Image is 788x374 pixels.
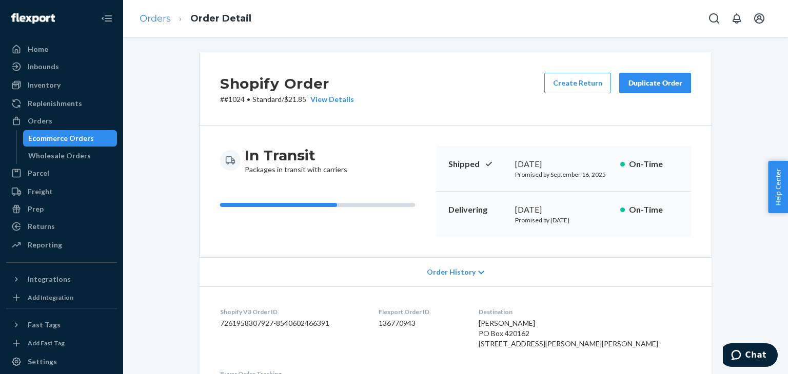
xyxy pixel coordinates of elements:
span: • [247,95,250,103]
div: [DATE] [515,158,612,170]
div: Ecommerce Orders [28,133,94,143]
div: Add Integration [28,293,73,302]
div: Home [28,44,48,54]
a: Order Detail [190,13,251,24]
p: Promised by [DATE] [515,216,612,224]
button: Duplicate Order [619,73,691,93]
div: Packages in transit with carriers [245,146,347,175]
div: Integrations [28,274,71,284]
div: Replenishments [28,98,82,109]
a: Freight [6,183,117,200]
a: Inbounds [6,58,117,75]
a: Wholesale Orders [23,148,117,164]
a: Returns [6,218,117,235]
button: Open Search Box [704,8,724,29]
p: Shipped [448,158,507,170]
p: On-Time [629,158,679,170]
button: Open notifications [726,8,747,29]
button: View Details [306,94,354,105]
dt: Shopify V3 Order ID [220,307,362,316]
a: Orders [140,13,171,24]
p: Delivering [448,204,507,216]
a: Add Integration [6,292,117,304]
dd: 7261958307927-8540602466391 [220,318,362,328]
img: Flexport logo [11,13,55,24]
dt: Flexport Order ID [379,307,462,316]
button: Open account menu [749,8,770,29]
div: Inbounds [28,61,59,72]
div: Fast Tags [28,320,61,330]
iframe: Opens a widget where you can chat to one of our agents [723,343,778,369]
div: Reporting [28,240,62,250]
a: Inventory [6,77,117,93]
div: Orders [28,116,52,126]
div: Inventory [28,80,61,90]
div: Wholesale Orders [28,151,91,161]
p: Promised by September 16, 2025 [515,170,612,179]
dt: Destination [479,307,691,316]
div: Add Fast Tag [28,339,65,347]
p: On-Time [629,204,679,216]
div: Parcel [28,168,49,178]
span: Standard [252,95,282,103]
a: Reporting [6,237,117,253]
a: Replenishments [6,95,117,112]
div: Freight [28,186,53,197]
a: Home [6,41,117,57]
div: Settings [28,357,57,367]
div: Duplicate Order [628,78,682,88]
span: Order History [427,267,476,277]
ol: breadcrumbs [131,4,260,34]
button: Integrations [6,271,117,287]
a: Orders [6,113,117,129]
dd: 136770943 [379,318,462,328]
button: Create Return [544,73,611,93]
a: Parcel [6,165,117,181]
h2: Shopify Order [220,73,354,94]
a: Prep [6,201,117,217]
a: Ecommerce Orders [23,130,117,147]
button: Close Navigation [96,8,117,29]
span: [PERSON_NAME] PO Box 420162 [STREET_ADDRESS][PERSON_NAME][PERSON_NAME] [479,319,658,348]
div: Returns [28,221,55,232]
a: Settings [6,354,117,370]
div: Prep [28,204,44,214]
button: Help Center [768,161,788,213]
button: Fast Tags [6,317,117,333]
h3: In Transit [245,146,347,164]
div: [DATE] [515,204,612,216]
a: Add Fast Tag [6,337,117,349]
p: # #1024 / $21.85 [220,94,354,105]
